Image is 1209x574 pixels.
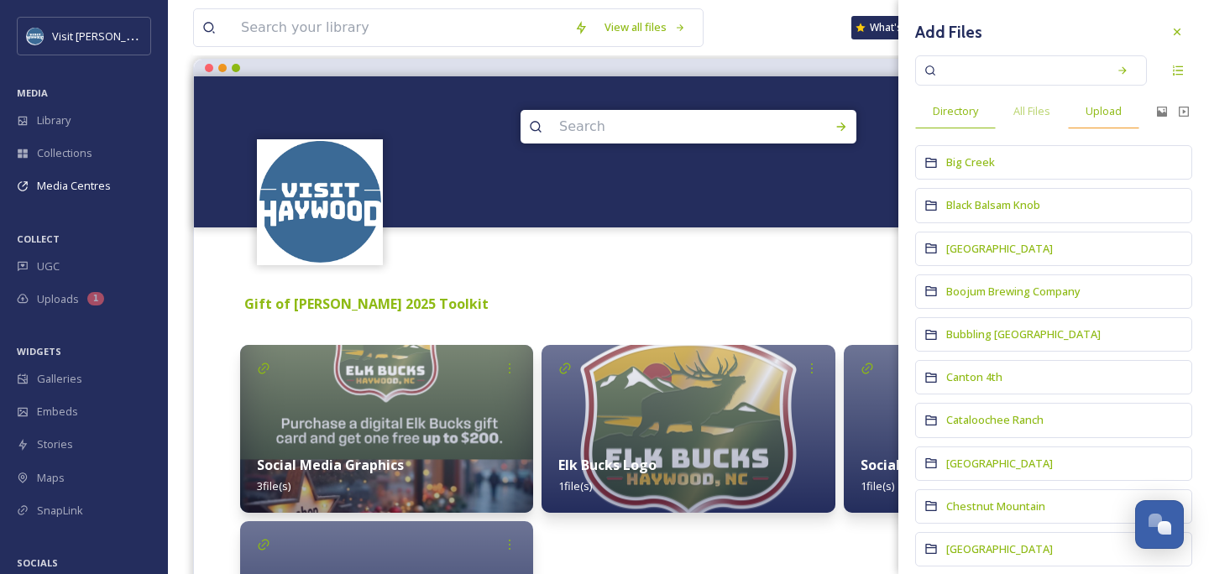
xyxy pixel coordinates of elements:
[87,292,104,305] div: 1
[17,556,58,569] span: SOCIALS
[1013,103,1050,119] span: All Files
[1135,500,1184,549] button: Open Chat
[37,404,78,420] span: Embeds
[233,9,566,46] input: Search your library
[257,478,290,493] span: 3 file(s)
[946,369,1002,384] span: Canton 4th
[37,112,71,128] span: Library
[240,345,533,513] img: f192defd-5731-4c48-91fd-ed1529879f15.jpg
[946,541,1053,556] span: [GEOGRAPHIC_DATA]
[946,326,1101,342] span: Bubbling [GEOGRAPHIC_DATA]
[851,16,935,39] a: What's New
[861,478,894,493] span: 1 file(s)
[37,258,60,274] span: UGC
[542,345,835,513] img: 9c9e7043-bae5-49cd-9e71-a8c5de850ad7.jpg
[37,291,79,307] span: Uploads
[259,141,381,263] img: images.png
[37,470,65,486] span: Maps
[946,456,1053,471] span: [GEOGRAPHIC_DATA]
[27,28,44,44] img: images.png
[17,232,60,245] span: COLLECT
[861,456,1049,474] strong: Social Media Copy Examples
[17,345,61,357] span: WIDGETS
[946,241,1053,256] span: [GEOGRAPHIC_DATA]
[946,284,1081,299] span: Boojum Brewing Company
[52,28,159,44] span: Visit [PERSON_NAME]
[946,412,1044,427] span: Cataloochee Ranch
[244,295,489,313] strong: Gift of [PERSON_NAME] 2025 Toolkit
[257,456,404,474] strong: Social Media Graphics
[37,371,82,387] span: Galleries
[551,108,781,145] input: Search
[17,86,48,99] span: MEDIA
[37,503,83,519] span: SnapLink
[946,197,1040,212] span: Black Balsam Knob
[596,11,694,44] a: View all files
[558,456,657,474] strong: Elk Bucks Logo
[1086,103,1122,119] span: Upload
[558,478,592,493] span: 1 file(s)
[37,145,92,161] span: Collections
[946,498,1045,514] span: Chestnut Mountain
[946,154,995,170] span: Big Creek
[37,436,73,452] span: Stories
[933,103,978,119] span: Directory
[915,20,982,44] h3: Add Files
[37,178,111,194] span: Media Centres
